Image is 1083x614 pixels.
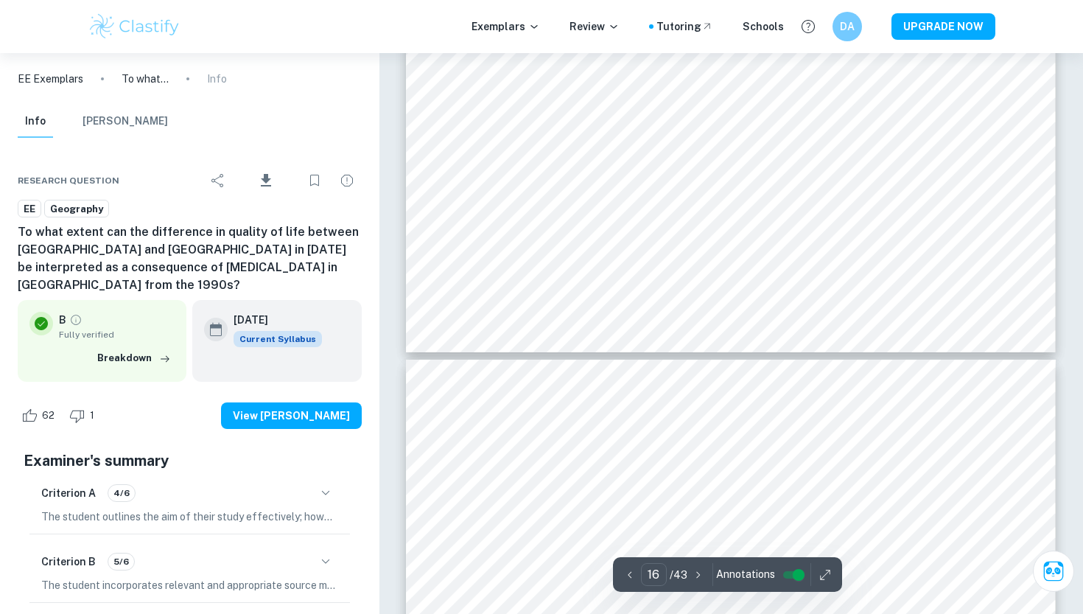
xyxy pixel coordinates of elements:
[332,166,362,195] div: Report issue
[94,347,175,369] button: Breakdown
[472,18,540,35] p: Exemplars
[41,577,338,593] p: The student incorporates relevant and appropriate source material throughout the essay to effecti...
[891,13,995,40] button: UPGRADE NOW
[569,18,620,35] p: Review
[18,223,362,294] h6: To what extent can the difference in quality of life between [GEOGRAPHIC_DATA] and [GEOGRAPHIC_DA...
[670,567,687,583] p: / 43
[207,71,227,87] p: Info
[839,18,856,35] h6: DA
[69,313,83,327] a: Grade fully verified
[18,71,83,87] a: EE Exemplars
[41,485,96,501] h6: Criterion A
[833,12,862,41] button: DA
[18,404,63,428] div: Like
[234,331,322,347] div: This exemplar is based on the current syllabus. Feel free to refer to it for inspiration/ideas wh...
[203,166,233,195] div: Share
[18,202,41,217] span: EE
[743,18,784,35] a: Schools
[34,408,63,423] span: 62
[66,404,102,428] div: Dislike
[82,408,102,423] span: 1
[45,202,108,217] span: Geography
[18,200,41,218] a: EE
[83,105,168,138] button: [PERSON_NAME]
[41,509,338,525] p: The student outlines the aim of their study effectively; however, they fail to provide adequate c...
[221,402,362,429] button: View [PERSON_NAME]
[300,166,329,195] div: Bookmark
[18,174,119,187] span: Research question
[88,12,181,41] img: Clastify logo
[108,486,135,500] span: 4/6
[18,105,53,138] button: Info
[108,555,134,568] span: 5/6
[59,328,175,341] span: Fully verified
[796,14,821,39] button: Help and Feedback
[59,312,66,328] p: B
[122,71,169,87] p: To what extent can the difference in quality of life between [GEOGRAPHIC_DATA] and [GEOGRAPHIC_DA...
[234,331,322,347] span: Current Syllabus
[234,312,310,328] h6: [DATE]
[1033,551,1074,592] button: Ask Clai
[656,18,713,35] a: Tutoring
[236,161,297,200] div: Download
[24,450,356,472] h5: Examiner's summary
[44,200,109,218] a: Geography
[716,567,775,582] span: Annotations
[41,554,96,570] h6: Criterion B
